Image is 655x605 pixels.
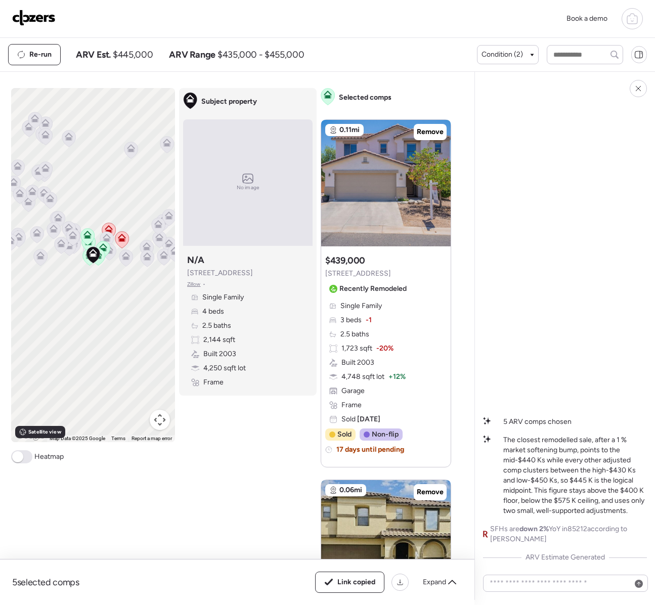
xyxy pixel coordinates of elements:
[341,386,365,396] span: Garage
[169,49,215,61] span: ARV Range
[14,429,47,442] img: Google
[202,292,244,303] span: Single Family
[325,254,365,267] h3: $439,000
[325,269,391,279] span: [STREET_ADDRESS]
[28,428,61,436] span: Satellite view
[341,372,384,382] span: 4,748 sqft lot
[341,358,374,368] span: Built 2003
[187,280,201,288] span: Zillow
[388,372,406,382] span: + 12%
[339,284,407,294] span: Recently Remodeled
[14,429,47,442] a: Open this area in Google Maps (opens a new window)
[132,436,172,441] a: Report a map error
[526,552,605,563] span: ARV Estimate Generated
[202,321,231,331] span: 2.5 baths
[376,343,394,354] span: -20%
[337,577,375,587] span: Link copied
[12,10,56,26] img: Logo
[76,49,111,61] span: ARV Est.
[341,400,362,410] span: Frame
[356,415,380,423] span: [DATE]
[29,50,52,60] span: Re-run
[503,417,572,427] p: 5 ARV comps chosen
[340,315,362,325] span: 3 beds
[366,315,372,325] span: -1
[50,436,105,441] span: Map Data ©2025 Google
[417,127,444,137] span: Remove
[482,50,523,60] span: Condition (2)
[340,329,369,339] span: 2.5 baths
[203,377,224,387] span: Frame
[340,301,382,311] span: Single Family
[12,576,79,588] span: 5 selected comps
[202,307,224,317] span: 4 beds
[490,524,647,544] span: SFHs are YoY in 85212 according to [PERSON_NAME]
[34,452,64,462] span: Heatmap
[113,49,153,61] span: $445,000
[339,485,362,495] span: 0.06mi
[339,93,391,103] span: Selected comps
[150,410,170,430] button: Map camera controls
[519,525,549,533] span: down 2%
[341,343,372,354] span: 1,723 sqft
[187,254,204,266] h3: N/A
[337,429,352,440] span: Sold
[203,363,246,373] span: 4,250 sqft lot
[201,97,257,107] span: Subject property
[503,435,647,516] p: The closest remodelled sale, after a 1 % market softening bump, points to the mid-$440 Ks while e...
[187,268,253,278] span: [STREET_ADDRESS]
[111,436,125,441] a: Terms (opens in new tab)
[372,429,399,440] span: Non-flip
[203,280,205,288] span: •
[339,125,360,135] span: 0.11mi
[566,14,607,23] span: Book a demo
[341,414,380,424] span: Sold
[417,487,444,497] span: Remove
[217,49,304,61] span: $435,000 - $455,000
[423,577,446,587] span: Expand
[203,349,236,359] span: Built 2003
[203,335,235,345] span: 2,144 sqft
[336,445,404,455] span: 17 days until pending
[237,184,259,192] span: No image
